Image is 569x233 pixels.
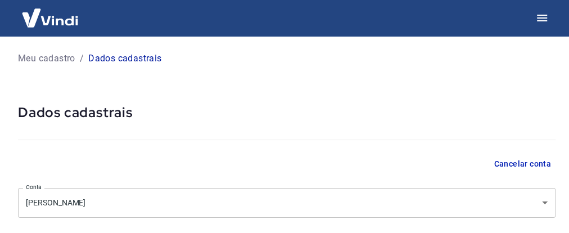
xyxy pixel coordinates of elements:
[13,1,87,35] img: Vindi
[18,52,75,65] a: Meu cadastro
[88,52,161,65] p: Dados cadastrais
[80,52,84,65] p: /
[26,183,42,191] label: Conta
[489,154,556,174] button: Cancelar conta
[18,104,556,122] h5: Dados cadastrais
[18,188,556,218] div: [PERSON_NAME]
